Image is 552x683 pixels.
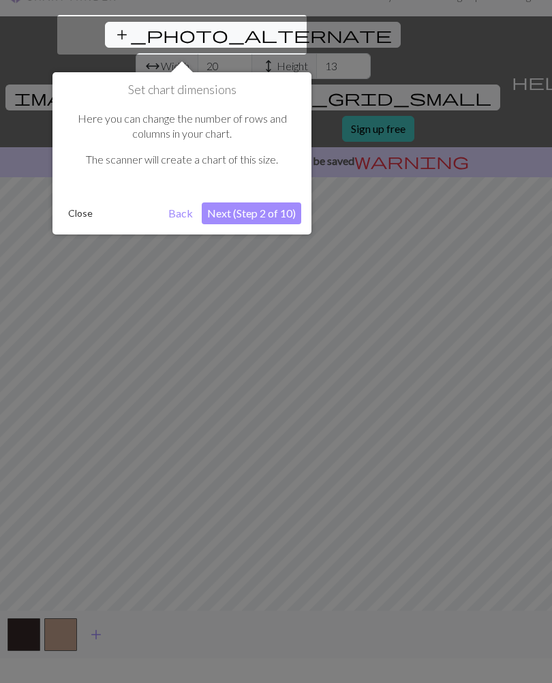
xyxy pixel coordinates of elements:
[163,202,198,224] button: Back
[52,72,311,234] div: Set chart dimensions
[202,202,301,224] button: Next (Step 2 of 10)
[63,203,98,224] button: Close
[63,82,301,97] h1: Set chart dimensions
[70,152,294,167] p: The scanner will create a chart of this size.
[70,111,294,142] p: Here you can change the number of rows and columns in your chart.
